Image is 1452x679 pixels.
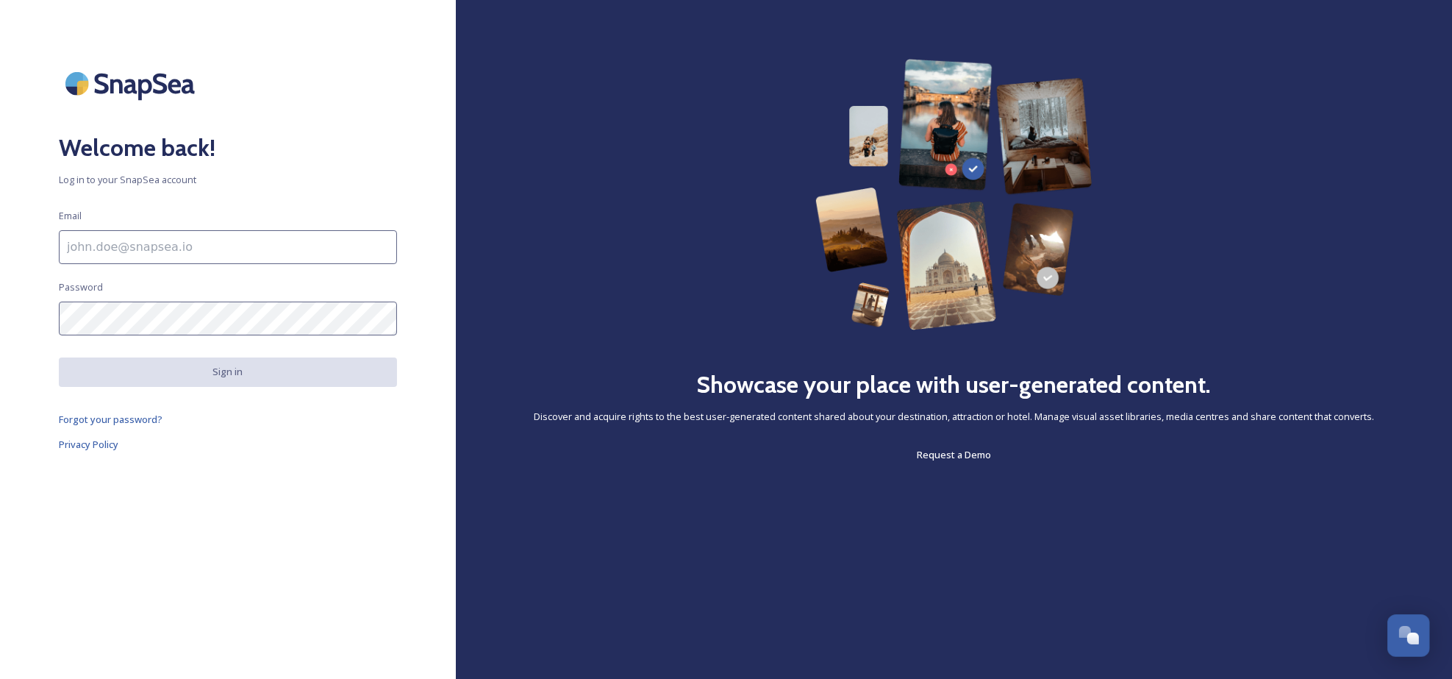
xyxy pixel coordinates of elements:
[1387,614,1430,657] button: Open Chat
[59,130,397,166] h2: Welcome back!
[59,436,397,453] a: Privacy Policy
[815,59,1092,330] img: 63b42ca75bacad526042e722_Group%20154-p-800.png
[917,448,991,461] span: Request a Demo
[59,209,82,223] span: Email
[59,280,103,294] span: Password
[534,410,1374,424] span: Discover and acquire rights to the best user-generated content shared about your destination, att...
[59,173,397,187] span: Log in to your SnapSea account
[59,438,118,451] span: Privacy Policy
[697,367,1212,402] h2: Showcase your place with user-generated content.
[59,358,397,386] button: Sign in
[59,230,397,264] input: john.doe@snapsea.io
[59,413,162,426] span: Forgot your password?
[917,446,991,463] a: Request a Demo
[59,410,397,428] a: Forgot your password?
[59,59,206,108] img: SnapSea Logo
